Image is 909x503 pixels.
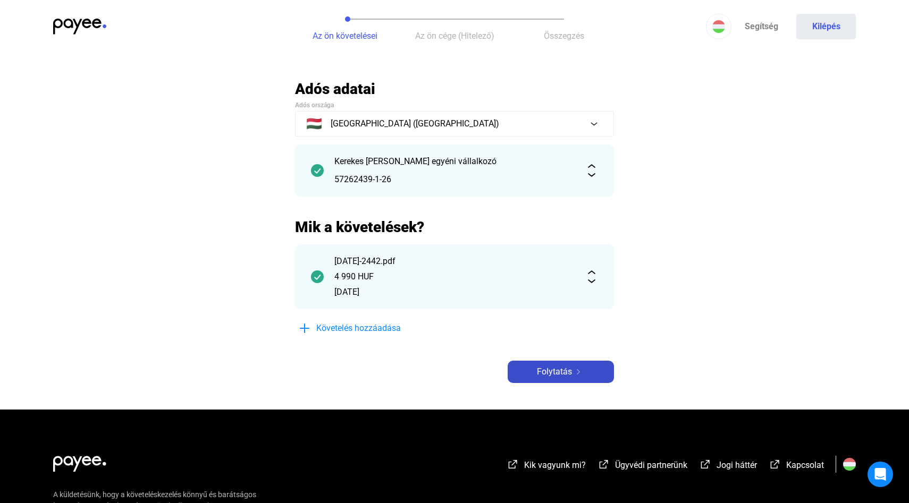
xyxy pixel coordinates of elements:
[295,317,454,339] button: plus-blueKövetelés hozzáadása
[731,14,791,39] a: Segítség
[306,117,322,130] span: 🇭🇺
[334,155,575,168] div: Kerekes [PERSON_NAME] egyéni vállalkozó
[712,20,725,33] img: HU
[615,460,687,470] span: Ügyvédi partnerünk
[331,117,499,130] span: [GEOGRAPHIC_DATA] ([GEOGRAPHIC_DATA])
[298,322,311,335] img: plus-blue
[699,462,757,472] a: external-link-whiteJogi háttér
[415,31,494,41] span: Az ön cége (Hitelező)
[313,31,377,41] span: Az ön követelései
[295,101,334,109] span: Adós országa
[796,14,856,39] button: Kilépés
[295,218,614,236] h2: Mik a követelések?
[334,173,575,186] div: 57262439-1-26
[537,365,572,378] span: Folytatás
[334,286,575,299] div: [DATE]
[544,31,584,41] span: Összegzés
[572,369,585,374] img: arrow-right-white
[769,462,824,472] a: external-link-whiteKapcsolat
[311,270,324,283] img: checkmark-darker-green-circle
[53,450,106,472] img: white-payee-white-dot.svg
[597,462,687,472] a: external-link-whiteÜgyvédi partnerünk
[53,19,106,35] img: payee-logo
[311,164,324,177] img: checkmark-darker-green-circle
[507,462,586,472] a: external-link-whiteKik vagyunk mi?
[706,14,731,39] button: HU
[786,460,824,470] span: Kapcsolat
[334,255,575,268] div: [DATE]-2442.pdf
[295,111,614,137] button: 🇭🇺[GEOGRAPHIC_DATA] ([GEOGRAPHIC_DATA])
[843,458,856,471] img: HU.svg
[316,322,401,335] span: Követelés hozzáadása
[597,459,610,470] img: external-link-white
[585,270,598,283] img: expand
[508,361,614,383] button: Folytatásarrow-right-white
[524,460,586,470] span: Kik vagyunk mi?
[295,80,614,98] h2: Adós adatai
[699,459,712,470] img: external-link-white
[585,164,598,177] img: expand
[717,460,757,470] span: Jogi háttér
[507,459,519,470] img: external-link-white
[334,270,575,283] div: 4 990 HUF
[769,459,781,470] img: external-link-white
[868,462,893,487] div: Open Intercom Messenger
